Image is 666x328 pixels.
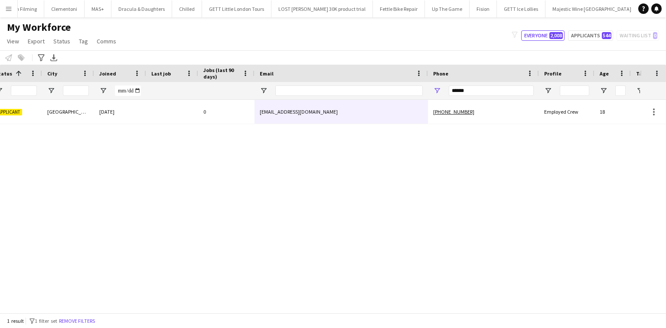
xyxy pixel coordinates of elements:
button: Open Filter Menu [600,87,607,95]
span: Profile [544,70,562,77]
input: Status Filter Input [11,85,37,96]
span: Last job [151,70,171,77]
span: Phone [433,70,448,77]
button: Open Filter Menu [47,87,55,95]
div: Employed Crew [539,100,594,124]
button: Majestic Wine [GEOGRAPHIC_DATA] [545,0,639,17]
button: Everyone2,008 [521,30,565,41]
span: City [47,70,57,77]
span: Tags [636,70,648,77]
button: Open Filter Menu [433,87,441,95]
button: GETT Ice Lollies [497,0,545,17]
span: My Workforce [7,21,71,34]
button: LOST [PERSON_NAME] 30K product trial [271,0,373,17]
span: Tag [79,37,88,45]
span: Status [53,37,70,45]
a: Export [24,36,48,47]
span: 544 [602,32,611,39]
span: Age [600,70,609,77]
span: 2,008 [549,32,563,39]
span: Comms [97,37,116,45]
button: GETT Little London Tours [202,0,271,17]
button: Fision [470,0,497,17]
div: [GEOGRAPHIC_DATA] [42,100,94,124]
input: Profile Filter Input [560,85,589,96]
button: Applicants544 [568,30,613,41]
button: Dracula & Daughters [111,0,172,17]
button: MAS+ [85,0,111,17]
input: Age Filter Input [615,85,626,96]
button: Open Filter Menu [260,87,268,95]
div: [DATE] [94,100,146,124]
input: Email Filter Input [275,85,423,96]
input: City Filter Input [63,85,89,96]
input: Joined Filter Input [115,85,141,96]
span: Export [28,37,45,45]
button: Open Filter Menu [99,87,107,95]
button: Chilled [172,0,202,17]
div: 0 [198,100,255,124]
button: Open Filter Menu [544,87,552,95]
input: Phone Filter Input [449,85,534,96]
a: Comms [93,36,120,47]
span: Email [260,70,274,77]
app-action-btn: Export XLSX [49,52,59,63]
a: Status [50,36,74,47]
button: Open Filter Menu [636,87,644,95]
button: Remove filters [57,316,97,326]
span: Joined [99,70,116,77]
span: 1 filter set [35,318,57,324]
span: Jobs (last 90 days) [203,67,239,80]
span: View [7,37,19,45]
button: Up The Game [425,0,470,17]
button: Fettle Bike Repair [373,0,425,17]
app-action-btn: Advanced filters [36,52,46,63]
div: 18 [594,100,631,124]
a: Tag [75,36,91,47]
div: [EMAIL_ADDRESS][DOMAIN_NAME] [255,100,428,124]
a: [PHONE_NUMBER] [433,108,482,115]
button: Clementoni [44,0,85,17]
a: View [3,36,23,47]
